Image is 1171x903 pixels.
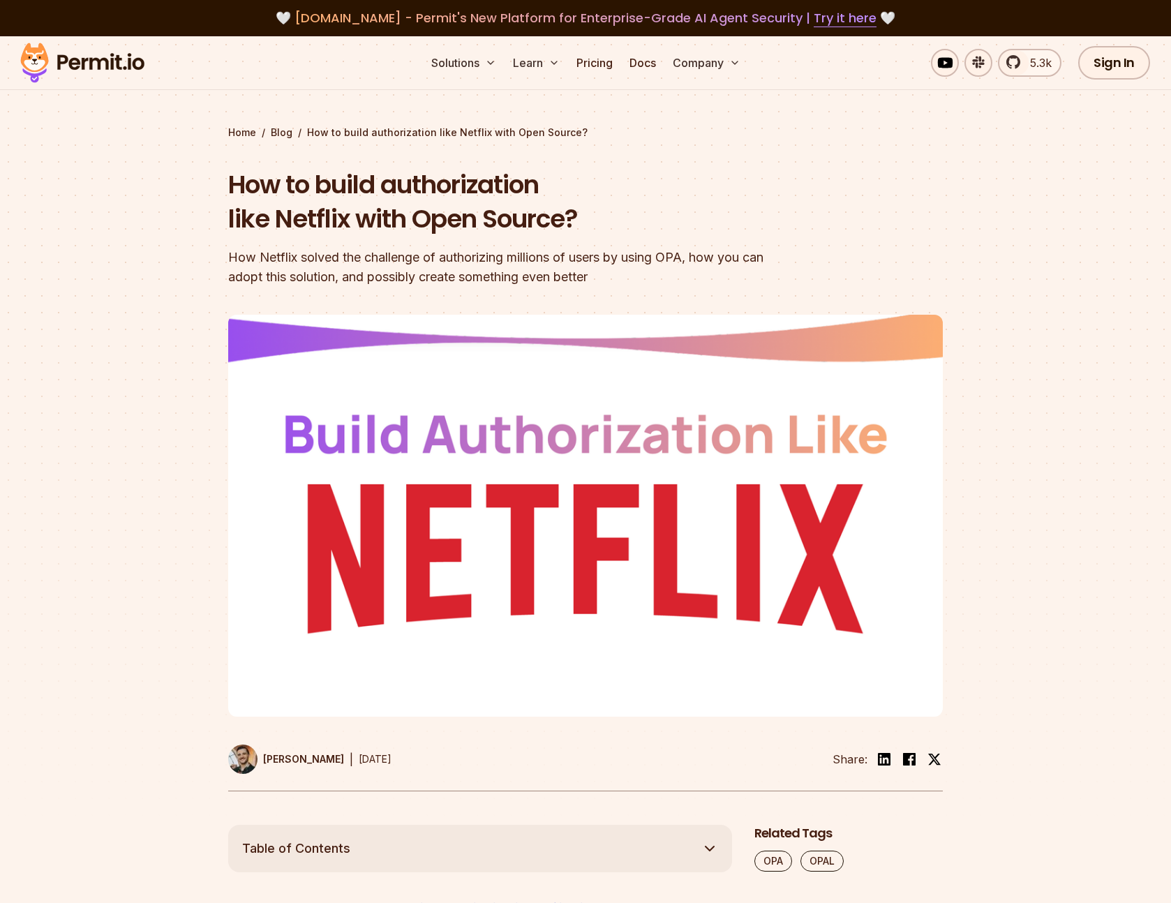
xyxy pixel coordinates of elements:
time: [DATE] [359,753,391,765]
a: Pricing [571,49,618,77]
img: twitter [927,752,941,766]
a: Docs [624,49,662,77]
div: | [350,751,353,768]
div: / / [228,126,943,140]
img: facebook [901,751,918,768]
div: How Netflix solved the challenge of authorizing millions of users by using OPA, how you can adopt... [228,248,764,287]
p: [PERSON_NAME] [263,752,344,766]
h2: Related Tags [754,825,943,842]
a: Blog [271,126,292,140]
a: Try it here [814,9,877,27]
span: 5.3k [1022,54,1052,71]
h1: How to build authorization like Netflix with Open Source? [228,167,764,237]
a: [PERSON_NAME] [228,745,344,774]
img: How to build authorization like Netflix with Open Source? [228,315,943,717]
a: Home [228,126,256,140]
span: [DOMAIN_NAME] - Permit's New Platform for Enterprise-Grade AI Agent Security | [294,9,877,27]
img: linkedin [876,751,893,768]
button: Table of Contents [228,825,732,872]
a: Sign In [1078,46,1150,80]
img: Daniel Bass [228,745,258,774]
button: Learn [507,49,565,77]
a: OPA [754,851,792,872]
img: Permit logo [14,39,151,87]
span: Table of Contents [242,839,350,858]
button: Solutions [426,49,502,77]
a: OPAL [800,851,844,872]
a: 5.3k [998,49,1061,77]
div: 🤍 🤍 [33,8,1138,28]
li: Share: [833,751,867,768]
button: Company [667,49,746,77]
